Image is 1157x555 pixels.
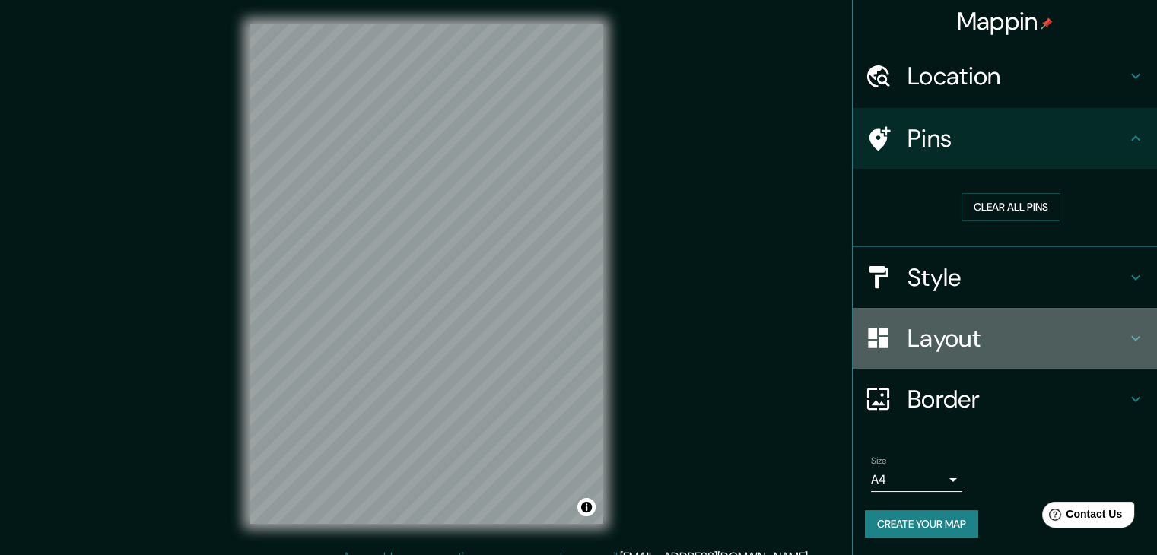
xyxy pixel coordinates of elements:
[907,323,1127,354] h4: Layout
[853,247,1157,308] div: Style
[871,468,962,492] div: A4
[250,24,603,524] canvas: Map
[907,61,1127,91] h4: Location
[957,6,1054,36] h4: Mappin
[907,262,1127,293] h4: Style
[871,454,887,467] label: Size
[907,123,1127,154] h4: Pins
[853,369,1157,430] div: Border
[853,308,1157,369] div: Layout
[853,46,1157,106] div: Location
[853,108,1157,169] div: Pins
[1041,17,1053,30] img: pin-icon.png
[865,510,978,538] button: Create your map
[962,193,1060,221] button: Clear all pins
[907,384,1127,414] h4: Border
[577,498,596,516] button: Toggle attribution
[1022,496,1140,538] iframe: Help widget launcher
